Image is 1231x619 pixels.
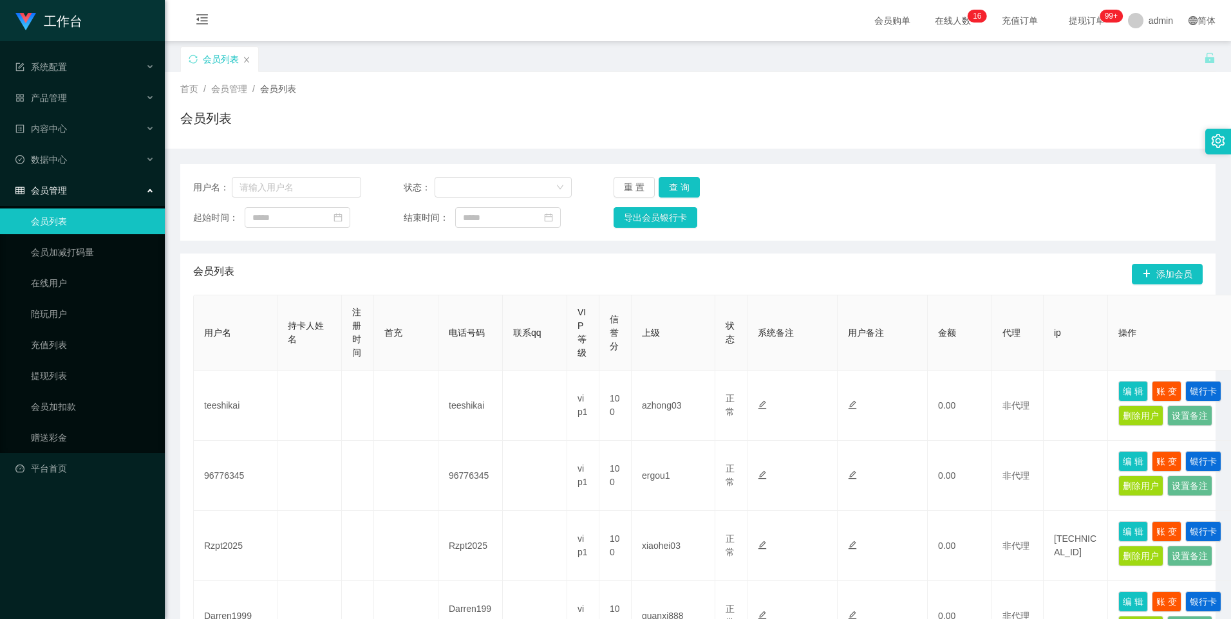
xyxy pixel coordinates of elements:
button: 编 辑 [1118,381,1148,402]
span: 产品管理 [15,93,67,103]
span: 首充 [384,328,402,338]
button: 查 询 [659,177,700,198]
button: 账 变 [1152,451,1181,472]
button: 导出会员银行卡 [614,207,697,228]
span: 提现订单 [1062,16,1111,25]
span: 操作 [1118,328,1136,338]
i: 图标: table [15,186,24,195]
span: 数据中心 [15,154,67,165]
td: 100 [599,441,632,511]
h1: 会员列表 [180,109,232,128]
span: 正常 [726,533,735,557]
td: 96776345 [438,441,503,511]
i: 图标: edit [758,400,767,409]
td: Rzpt2025 [438,511,503,581]
td: 100 [599,371,632,441]
button: 重 置 [614,177,655,198]
td: Rzpt2025 [194,511,277,581]
i: 图标: appstore-o [15,93,24,102]
i: 图标: close [243,56,250,64]
span: 用户名： [193,181,232,194]
img: logo.9652507e.png [15,13,36,31]
span: 结束时间： [404,211,455,225]
button: 账 变 [1152,591,1181,612]
span: 非代理 [1002,470,1029,481]
a: 会员加减打码量 [31,239,155,265]
p: 6 [977,10,982,23]
span: 会员管理 [15,185,67,196]
a: 在线用户 [31,270,155,296]
sup: 16 [968,10,986,23]
i: 图标: calendar [334,213,343,222]
span: VIP等级 [578,307,587,358]
i: 图标: down [556,183,564,192]
span: 用户备注 [848,328,884,338]
span: 持卡人姓名 [288,320,324,344]
td: [TECHNICAL_ID] [1044,511,1108,581]
span: 内容中心 [15,124,67,134]
i: 图标: sync [189,55,198,64]
i: 图标: edit [848,470,857,479]
button: 删除用户 [1118,405,1163,426]
td: ergou1 [632,441,715,511]
button: 设置备注 [1167,546,1212,566]
span: 会员列表 [193,264,234,284]
span: 充值订单 [995,16,1044,25]
button: 编 辑 [1118,451,1148,472]
a: 会员加扣款 [31,394,155,420]
span: 系统配置 [15,62,67,72]
i: 图标: calendar [544,213,553,222]
button: 图标: plus添加会员 [1132,264,1203,284]
td: 96776345 [194,441,277,511]
i: 图标: check-circle-o [15,155,24,164]
a: 图标: dashboard平台首页 [15,456,155,481]
button: 银行卡 [1185,451,1221,472]
button: 银行卡 [1185,381,1221,402]
i: 图标: edit [848,540,857,550]
span: 代理 [1002,328,1020,338]
td: vip1 [567,511,599,581]
span: 会员列表 [260,84,296,94]
i: 图标: edit [848,400,857,409]
span: 正常 [726,393,735,417]
button: 删除用户 [1118,546,1163,566]
i: 图标: profile [15,124,24,133]
i: 图标: menu-fold [180,1,224,42]
span: 状态 [726,320,735,344]
td: 0.00 [928,511,992,581]
p: 1 [973,10,977,23]
td: 0.00 [928,371,992,441]
h1: 工作台 [44,1,82,42]
span: ip [1054,328,1061,338]
i: 图标: global [1189,16,1198,25]
i: 图标: form [15,62,24,71]
td: teeshikai [438,371,503,441]
div: 会员列表 [203,47,239,71]
button: 编 辑 [1118,521,1148,542]
span: 电话号码 [449,328,485,338]
a: 赠送彩金 [31,425,155,450]
span: / [203,84,206,94]
span: 状态： [404,181,435,194]
span: 用户名 [204,328,231,338]
span: 联系qq [513,328,541,338]
span: 系统备注 [758,328,794,338]
span: 会员管理 [211,84,247,94]
span: 金额 [938,328,956,338]
button: 设置备注 [1167,476,1212,496]
td: vip1 [567,441,599,511]
a: 提现列表 [31,363,155,389]
input: 请输入用户名 [232,177,362,198]
span: 正常 [726,463,735,487]
i: 图标: unlock [1204,52,1216,64]
span: 首页 [180,84,198,94]
a: 充值列表 [31,332,155,358]
button: 设置备注 [1167,405,1212,426]
td: azhong03 [632,371,715,441]
td: xiaohei03 [632,511,715,581]
span: 注册时间 [352,307,361,358]
sup: 1143 [1100,10,1123,23]
button: 删除用户 [1118,476,1163,496]
span: 起始时间： [193,211,245,225]
td: vip1 [567,371,599,441]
